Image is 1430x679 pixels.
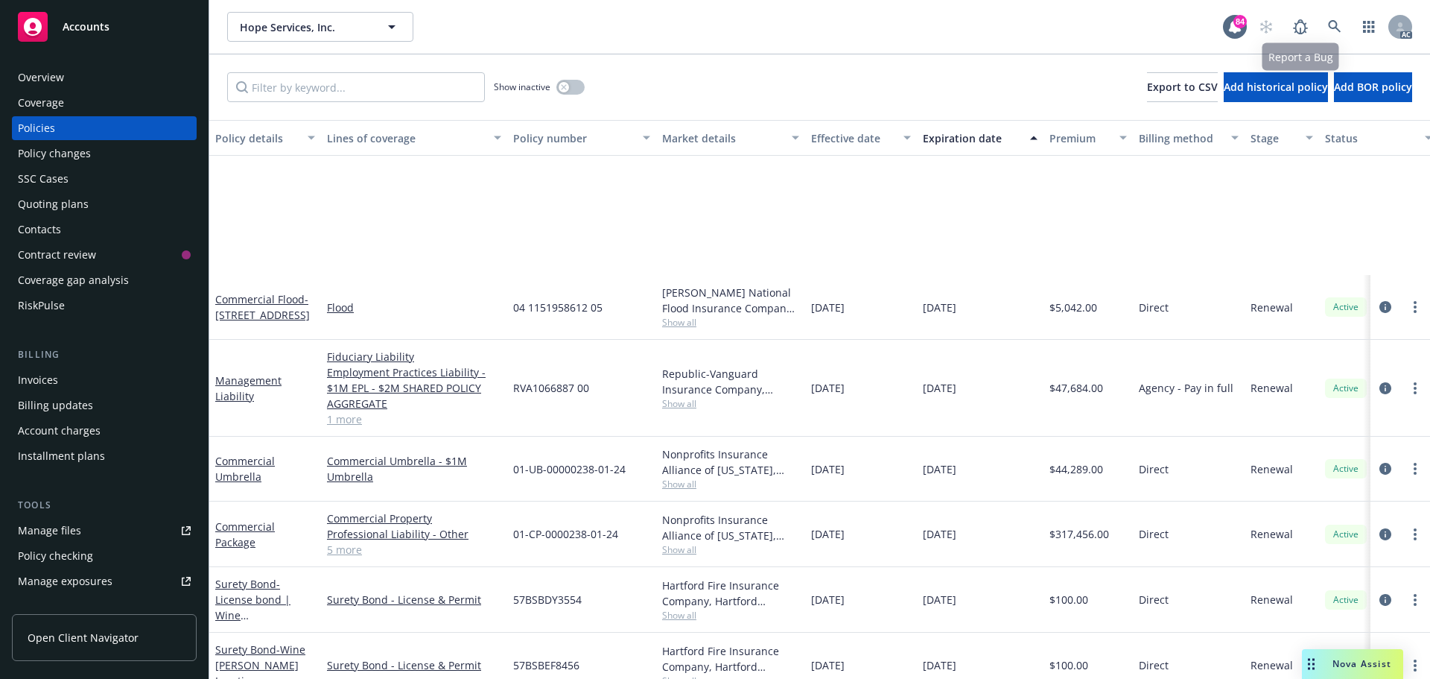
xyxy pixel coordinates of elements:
[12,192,197,216] a: Quoting plans
[1251,380,1293,396] span: Renewal
[1245,120,1319,156] button: Stage
[1139,130,1222,146] div: Billing method
[1406,460,1424,478] a: more
[12,419,197,443] a: Account charges
[12,6,197,48] a: Accounts
[811,461,845,477] span: [DATE]
[327,453,501,484] a: Commercial Umbrella - $1M Umbrella
[12,243,197,267] a: Contract review
[1334,72,1412,102] button: Add BOR policy
[12,498,197,513] div: Tools
[18,243,96,267] div: Contract review
[1049,592,1088,607] span: $100.00
[327,511,501,526] a: Commercial Property
[513,526,618,542] span: 01-CP-0000238-01-24
[1251,526,1293,542] span: Renewal
[18,268,129,292] div: Coverage gap analysis
[1139,657,1169,673] span: Direct
[321,120,507,156] button: Lines of coverage
[662,285,799,316] div: [PERSON_NAME] National Flood Insurance Company, [PERSON_NAME] Flood
[1331,593,1361,607] span: Active
[1224,72,1328,102] button: Add historical policy
[1376,298,1394,316] a: circleInformation
[1376,379,1394,397] a: circleInformation
[18,218,61,241] div: Contacts
[662,366,799,397] div: Republic-Vanguard Insurance Company, AmTrust Financial Services
[1376,525,1394,543] a: circleInformation
[63,21,109,33] span: Accounts
[12,142,197,165] a: Policy changes
[12,268,197,292] a: Coverage gap analysis
[215,130,299,146] div: Policy details
[1233,15,1247,28] div: 84
[1147,72,1218,102] button: Export to CSV
[12,569,197,593] span: Manage exposures
[923,657,956,673] span: [DATE]
[18,444,105,468] div: Installment plans
[923,130,1021,146] div: Expiration date
[923,380,956,396] span: [DATE]
[1251,130,1297,146] div: Stage
[923,300,956,315] span: [DATE]
[12,167,197,191] a: SSC Cases
[1286,12,1315,42] a: Report a Bug
[1302,649,1403,679] button: Nova Assist
[1049,526,1109,542] span: $317,456.00
[18,294,65,318] div: RiskPulse
[811,130,894,146] div: Effective date
[12,544,197,568] a: Policy checking
[811,526,845,542] span: [DATE]
[923,461,956,477] span: [DATE]
[12,394,197,417] a: Billing updates
[1331,382,1361,395] span: Active
[1332,657,1391,670] span: Nova Assist
[1049,130,1110,146] div: Premium
[12,218,197,241] a: Contacts
[1325,130,1416,146] div: Status
[507,120,656,156] button: Policy number
[227,12,413,42] button: Hope Services, Inc.
[1331,462,1361,476] span: Active
[18,595,115,619] div: Manage certificates
[513,300,603,315] span: 04 1151958612 05
[18,66,64,89] div: Overview
[1376,460,1394,478] a: circleInformation
[12,347,197,362] div: Billing
[1139,300,1169,315] span: Direct
[662,446,799,478] div: Nonprofits Insurance Alliance of [US_STATE], Inc., Nonprofits Insurance Alliance of [US_STATE], I...
[1376,591,1394,609] a: circleInformation
[662,397,799,410] span: Show all
[662,578,799,609] div: Hartford Fire Insurance Company, Hartford Insurance Group
[1251,461,1293,477] span: Renewal
[1331,300,1361,314] span: Active
[1302,649,1321,679] div: Drag to move
[811,657,845,673] span: [DATE]
[18,192,89,216] div: Quoting plans
[240,19,369,35] span: Hope Services, Inc.
[18,91,64,115] div: Coverage
[227,72,485,102] input: Filter by keyword...
[1354,12,1384,42] a: Switch app
[327,657,501,673] a: Surety Bond - License & Permit
[1049,300,1097,315] span: $5,042.00
[1139,380,1233,396] span: Agency - Pay in full
[513,380,589,396] span: RVA1066887 00
[805,120,917,156] button: Effective date
[513,592,582,607] span: 57BSBDY3554
[12,444,197,468] a: Installment plans
[18,167,69,191] div: SSC Cases
[18,519,81,543] div: Manage files
[18,394,93,417] div: Billing updates
[1139,592,1169,607] span: Direct
[662,609,799,622] span: Show all
[327,542,501,558] a: 5 more
[327,364,501,411] a: Employment Practices Liability - $1M EPL - $2M SHARED POLICY AGGREGATE
[215,373,282,403] a: Management Liability
[215,577,309,654] span: - License bond | Wine [GEOGRAPHIC_DATA] Location
[327,592,501,607] a: Surety Bond - License & Permit
[1334,80,1412,94] span: Add BOR policy
[18,419,101,443] div: Account charges
[12,368,197,392] a: Invoices
[12,91,197,115] a: Coverage
[1251,592,1293,607] span: Renewal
